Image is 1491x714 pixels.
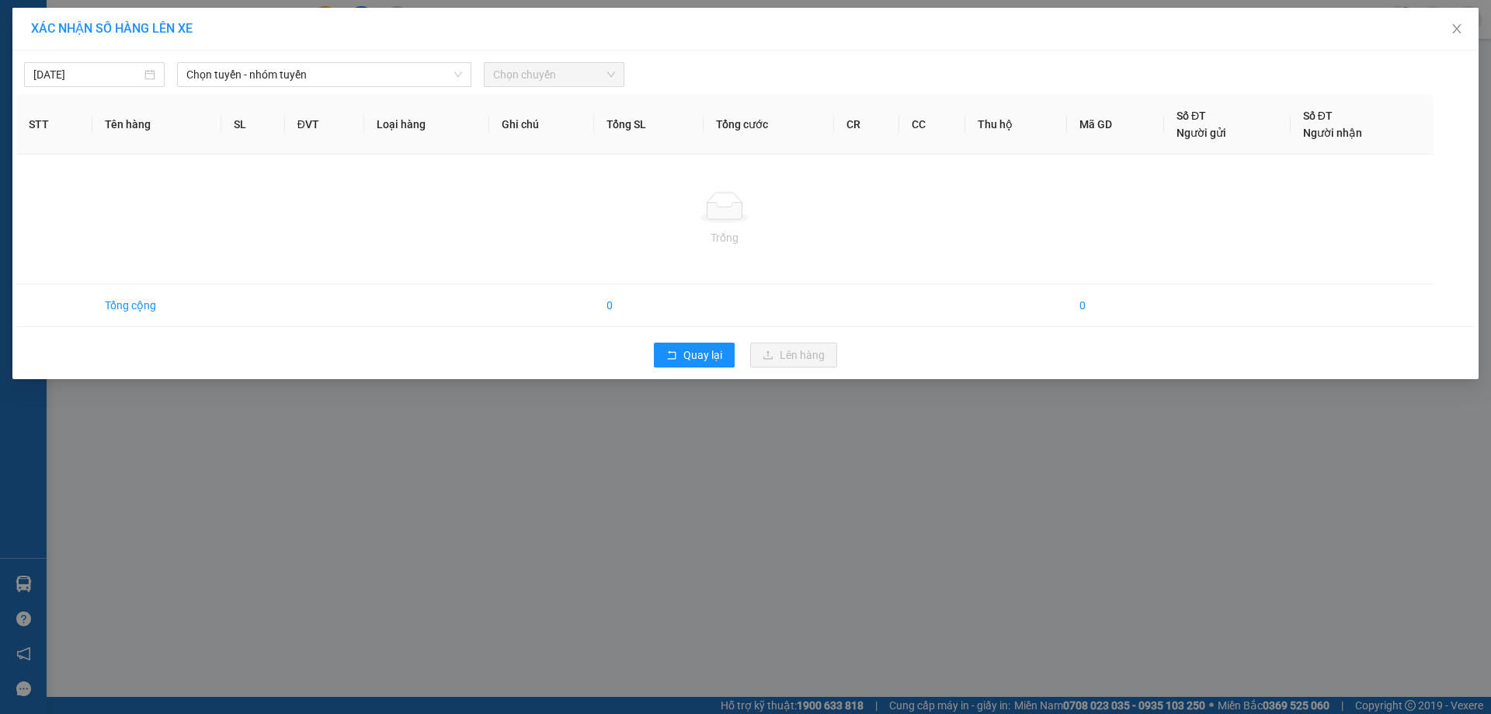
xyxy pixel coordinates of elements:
span: Số ĐT [1303,110,1333,122]
th: CR [834,95,900,155]
th: Tên hàng [92,95,221,155]
span: down [454,70,463,79]
th: CC [899,95,965,155]
input: 12/10/2025 [33,66,141,83]
div: Trống [29,229,1420,246]
th: Tổng SL [594,95,704,155]
span: Số ĐT [1176,110,1206,122]
span: XÁC NHẬN SỐ HÀNG LÊN XE [31,21,193,36]
th: ĐVT [285,95,364,155]
td: Tổng cộng [92,284,221,327]
span: Quay lại [683,347,722,364]
th: Loại hàng [364,95,489,155]
span: Chọn chuyến [493,63,615,86]
button: uploadLên hàng [750,343,837,367]
th: SL [221,95,284,155]
th: Ghi chú [489,95,595,155]
button: rollbackQuay lại [654,343,735,367]
span: close [1451,23,1463,35]
button: Close [1435,8,1479,51]
span: Người nhận [1303,127,1362,139]
th: STT [16,95,92,155]
span: rollback [666,350,677,362]
td: 0 [594,284,704,327]
th: Thu hộ [965,95,1066,155]
td: 0 [1067,284,1164,327]
th: Mã GD [1067,95,1164,155]
th: Tổng cước [704,95,834,155]
span: Người gửi [1176,127,1226,139]
span: Chọn tuyến - nhóm tuyến [186,63,462,86]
